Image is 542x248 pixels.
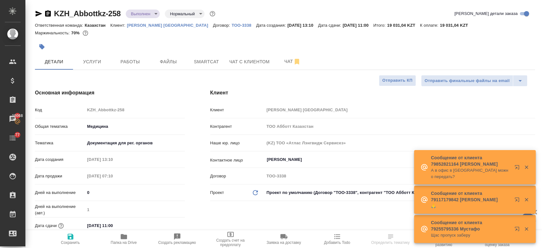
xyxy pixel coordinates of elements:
[257,230,311,248] button: Заявка на доставку
[511,223,526,238] button: Открыть в новой вкладке
[382,77,412,84] span: Отправить КП
[264,171,535,181] input: Пустое поле
[210,123,264,130] p: Контрагент
[266,240,301,245] span: Заявка на доставку
[85,138,184,148] div: Документация для рег. органов
[287,23,318,28] p: [DATE] 13:10
[8,113,27,119] span: 15068
[204,230,257,248] button: Создать счет на предоплату
[387,23,420,28] p: 19 031,04 KZT
[85,171,140,181] input: Пустое поле
[440,23,473,28] p: 19 031,04 KZT
[110,23,127,28] p: Клиент:
[85,205,184,214] input: Пустое поле
[35,23,85,28] p: Ответственная команда:
[44,230,97,248] button: Сохранить
[231,22,256,28] a: ТОО-3338
[71,31,81,35] p: 70%
[229,58,270,66] span: Чат с клиентом
[85,105,184,114] input: Пустое поле
[35,189,85,196] p: Дней на выполнение
[311,230,364,248] button: Добавить Todo
[35,140,85,146] p: Тематика
[2,111,24,127] a: 15068
[431,219,510,232] p: Сообщение от клиента 79255795336 Мустафо
[54,9,121,18] a: KZH_Abbottkz-258
[97,230,151,248] button: Папка на Drive
[264,105,535,114] input: Пустое поле
[35,203,85,216] p: Дней на выполнение (авт.)
[420,23,440,28] p: К оплате:
[81,29,90,37] button: 755.92 RUB; 0.00 KZT;
[511,161,526,176] button: Открыть в новой вкладке
[520,197,533,203] button: Закрыть
[324,240,350,245] span: Добавить Todo
[35,173,85,179] p: Дата продажи
[85,221,140,230] input: ✎ Введи что-нибудь
[520,226,533,232] button: Закрыть
[210,140,264,146] p: Наше юр. лицо
[35,40,49,54] button: Добавить тэг
[44,10,52,17] button: Скопировать ссылку
[431,155,510,167] p: Сообщение от клиента 79852821164 [PERSON_NAME]
[35,223,57,229] p: Дата сдачи
[431,167,510,180] p: А в офис в [GEOGRAPHIC_DATA] можно передать?
[421,75,513,86] button: Отправить финальные файлы на email
[35,10,43,17] button: Скопировать ссылку для ЯМессенджера
[520,164,533,170] button: Закрыть
[343,23,373,28] p: [DATE] 11:00
[373,23,387,28] p: Итого:
[431,203,510,209] p: 🙏
[293,58,301,65] svg: Отписаться
[158,240,196,245] span: Создать рекламацию
[85,188,184,197] input: ✎ Введи что-нибудь
[191,58,222,66] span: Smartcat
[153,58,184,66] span: Файлы
[168,11,197,17] button: Нормальный
[57,222,65,230] button: Если добавить услуги и заполнить их объемом, то дата рассчитается автоматически
[421,75,527,86] div: split button
[151,230,204,248] button: Создать рекламацию
[425,77,510,85] span: Отправить финальные файлы на email
[431,190,510,203] p: Сообщение от клиента 79117179842 [PERSON_NAME]
[39,58,69,66] span: Детали
[129,11,152,17] button: Выполнен
[2,130,24,146] a: 77
[511,193,526,209] button: Открыть в новой вкладке
[371,240,410,245] span: Определить тематику
[35,156,85,163] p: Дата создания
[454,10,518,17] span: [PERSON_NAME] детали заказа
[85,121,184,132] div: Медицина
[11,132,23,138] span: 77
[61,240,80,245] span: Сохранить
[35,123,85,130] p: Общая тематика
[264,187,535,198] div: Проект по умолчанию (Договор "ТОО-3338", контрагент "ТОО Абботт Казахстан")
[210,107,264,113] p: Клиент
[208,10,217,18] button: Доп статусы указывают на важность/срочность заказа
[77,58,107,66] span: Услуги
[85,23,110,28] p: Казахстан
[210,189,224,196] p: Проект
[35,107,85,113] p: Код
[85,155,140,164] input: Пустое поле
[210,157,264,163] p: Контактное лицо
[165,10,204,18] div: Выполнен
[231,23,256,28] p: ТОО-3338
[264,122,535,131] input: Пустое поле
[364,230,417,248] button: Определить тематику
[127,23,213,28] p: [PERSON_NAME] [GEOGRAPHIC_DATA]
[126,10,160,18] div: Выполнен
[431,232,510,238] p: Щас пропуск заберу
[213,23,232,28] p: Договор:
[208,238,253,247] span: Создать счет на предоплату
[256,23,287,28] p: Дата создания:
[210,173,264,179] p: Договор
[35,31,71,35] p: Маржинальность:
[35,89,185,97] h4: Основная информация
[111,240,137,245] span: Папка на Drive
[318,23,343,28] p: Дата сдачи:
[264,138,535,148] input: Пустое поле
[379,75,416,86] button: Отправить КП
[277,58,308,65] span: Чат
[127,22,213,28] a: [PERSON_NAME] [GEOGRAPHIC_DATA]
